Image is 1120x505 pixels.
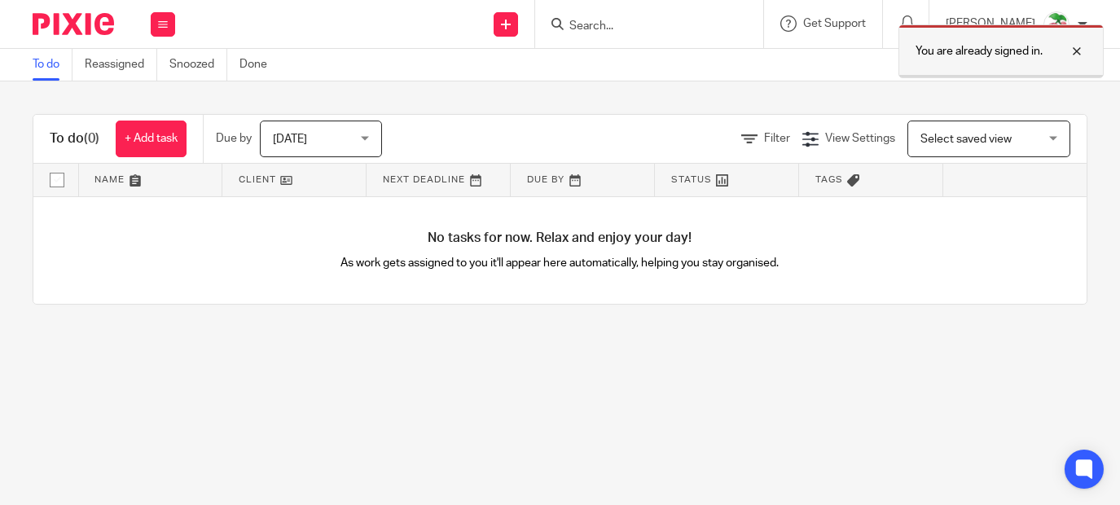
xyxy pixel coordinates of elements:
span: Filter [764,133,790,144]
img: Cherubi-Pokemon-PNG-Isolated-HD.png [1043,11,1069,37]
a: Snoozed [169,49,227,81]
a: To do [33,49,72,81]
a: + Add task [116,121,187,157]
span: View Settings [825,133,895,144]
h1: To do [50,130,99,147]
img: Pixie [33,13,114,35]
p: Due by [216,130,252,147]
span: Select saved view [920,134,1012,145]
span: (0) [84,132,99,145]
span: [DATE] [273,134,307,145]
a: Reassigned [85,49,157,81]
p: As work gets assigned to you it'll appear here automatically, helping you stay organised. [296,255,824,271]
p: You are already signed in. [916,43,1043,59]
h4: No tasks for now. Relax and enjoy your day! [33,230,1087,247]
a: Done [239,49,279,81]
span: Tags [815,175,843,184]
